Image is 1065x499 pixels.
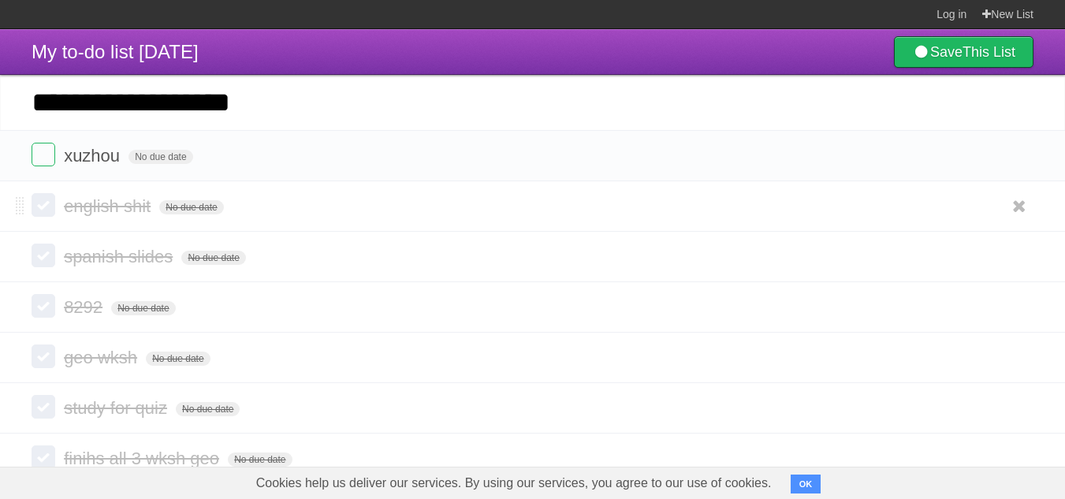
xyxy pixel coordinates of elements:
label: Done [32,395,55,419]
b: This List [963,44,1015,60]
a: SaveThis List [894,36,1033,68]
span: No due date [228,452,292,467]
span: 8292 [64,297,106,317]
span: english shit [64,196,155,216]
label: Done [32,193,55,217]
span: finihs all 3 wksh geo [64,449,223,468]
span: No due date [159,200,223,214]
span: spanish slides [64,247,177,266]
span: No due date [128,150,192,164]
label: Done [32,445,55,469]
label: Done [32,294,55,318]
label: Done [32,244,55,267]
label: Done [32,143,55,166]
span: No due date [181,251,245,265]
span: geo wksh [64,348,141,367]
span: Cookies help us deliver our services. By using our services, you agree to our use of cookies. [240,467,788,499]
button: OK [791,475,821,493]
span: No due date [146,352,210,366]
span: No due date [176,402,240,416]
span: No due date [111,301,175,315]
span: My to-do list [DATE] [32,41,199,62]
span: study for quiz [64,398,171,418]
label: Done [32,344,55,368]
span: xuzhou [64,146,124,166]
